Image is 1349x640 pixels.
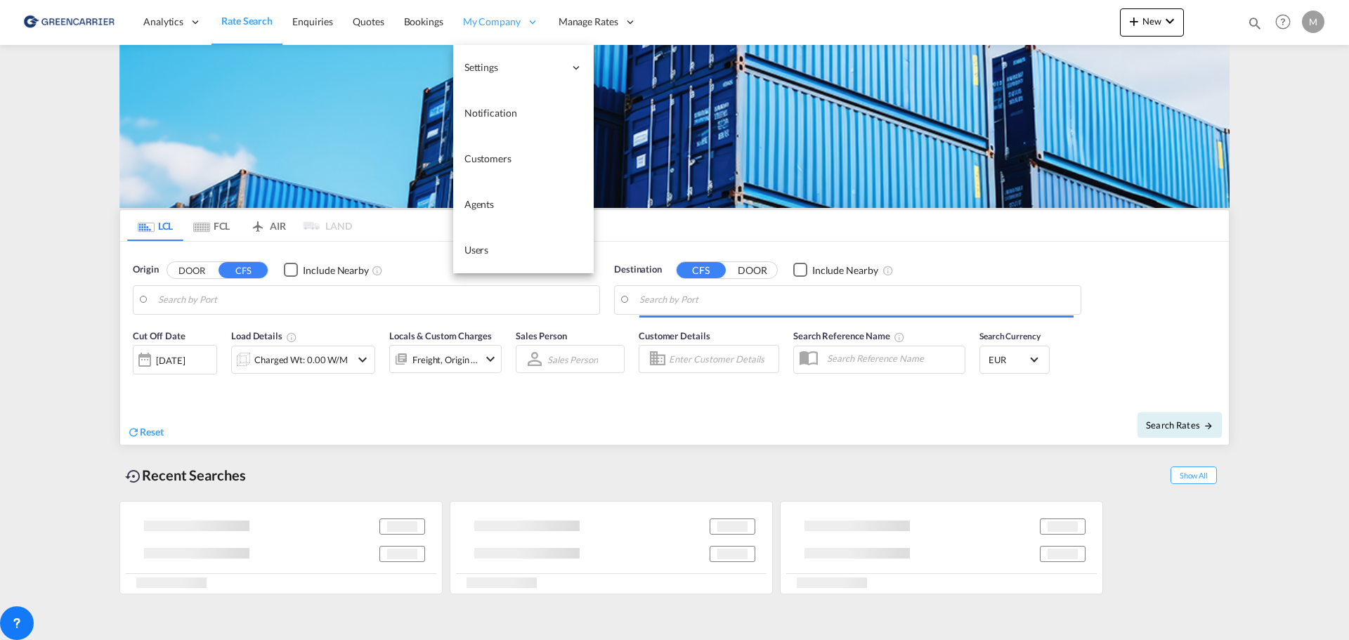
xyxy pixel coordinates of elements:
[453,45,594,91] div: Settings
[1204,421,1213,431] md-icon: icon-arrow-right
[453,91,594,136] a: Notification
[143,15,183,29] span: Analytics
[464,152,511,164] span: Customers
[231,330,297,341] span: Load Details
[453,228,594,273] a: Users
[1146,419,1213,431] span: Search Rates
[1161,13,1178,30] md-icon: icon-chevron-down
[127,426,140,438] md-icon: icon-refresh
[812,263,878,277] div: Include Nearby
[303,263,369,277] div: Include Nearby
[639,330,710,341] span: Customer Details
[404,15,443,27] span: Bookings
[1126,13,1142,30] md-icon: icon-plus 400-fg
[639,289,1074,311] input: Search by Port
[464,60,564,74] span: Settings
[21,6,116,38] img: 176147708aff11ef8735f72d97dca5a8.png
[464,107,517,119] span: Notification
[120,242,1229,445] div: Origin DOOR CFS Checkbox No InkUnchecked: Ignores neighbouring ports when fetching rates.Checked ...
[516,330,567,341] span: Sales Person
[389,345,502,373] div: Freight Origin Destinationicon-chevron-down
[158,289,592,311] input: Search by Port
[240,210,296,241] md-tab-item: AIR
[1171,466,1217,484] span: Show All
[127,210,183,241] md-tab-item: LCL
[133,263,158,277] span: Origin
[156,354,185,367] div: [DATE]
[133,345,217,374] div: [DATE]
[353,15,384,27] span: Quotes
[286,332,297,343] md-icon: Chargeable Weight
[1126,15,1178,27] span: New
[1120,8,1184,37] button: icon-plus 400-fgNewicon-chevron-down
[372,265,383,276] md-icon: Unchecked: Ignores neighbouring ports when fetching rates.Checked : Includes neighbouring ports w...
[464,244,489,256] span: Users
[254,350,348,370] div: Charged Wt: 0.00 W/M
[559,15,618,29] span: Manage Rates
[793,330,905,341] span: Search Reference Name
[354,351,371,368] md-icon: icon-chevron-down
[1302,11,1324,33] div: M
[119,45,1230,208] img: GreenCarrierFCL_LCL.png
[728,262,777,278] button: DOOR
[894,332,905,343] md-icon: Your search will be saved by the below given name
[989,353,1028,366] span: EUR
[1247,15,1263,37] div: icon-magnify
[1247,15,1263,31] md-icon: icon-magnify
[793,263,878,277] md-checkbox: Checkbox No Ink
[127,210,352,241] md-pagination-wrapper: Use the left and right arrow keys to navigate between tabs
[1271,10,1295,34] span: Help
[389,330,492,341] span: Locals & Custom Charges
[219,262,268,278] button: CFS
[167,262,216,278] button: DOOR
[249,218,266,228] md-icon: icon-airplane
[412,350,478,370] div: Freight Origin Destination
[820,348,965,369] input: Search Reference Name
[221,15,273,27] span: Rate Search
[677,262,726,278] button: CFS
[614,263,662,277] span: Destination
[453,136,594,182] a: Customers
[119,459,252,491] div: Recent Searches
[231,346,375,374] div: Charged Wt: 0.00 W/Micon-chevron-down
[133,330,185,341] span: Cut Off Date
[1271,10,1302,35] div: Help
[1138,412,1222,438] button: Search Ratesicon-arrow-right
[464,198,494,210] span: Agents
[140,426,164,438] span: Reset
[979,331,1041,341] span: Search Currency
[133,373,143,392] md-datepicker: Select
[463,15,521,29] span: My Company
[284,263,369,277] md-checkbox: Checkbox No Ink
[482,351,499,367] md-icon: icon-chevron-down
[292,15,333,27] span: Enquiries
[183,210,240,241] md-tab-item: FCL
[987,349,1042,370] md-select: Select Currency: € EUREuro
[669,348,774,370] input: Enter Customer Details
[125,468,142,485] md-icon: icon-backup-restore
[127,425,164,440] div: icon-refreshReset
[882,265,894,276] md-icon: Unchecked: Ignores neighbouring ports when fetching rates.Checked : Includes neighbouring ports w...
[453,182,594,228] a: Agents
[546,349,599,370] md-select: Sales Person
